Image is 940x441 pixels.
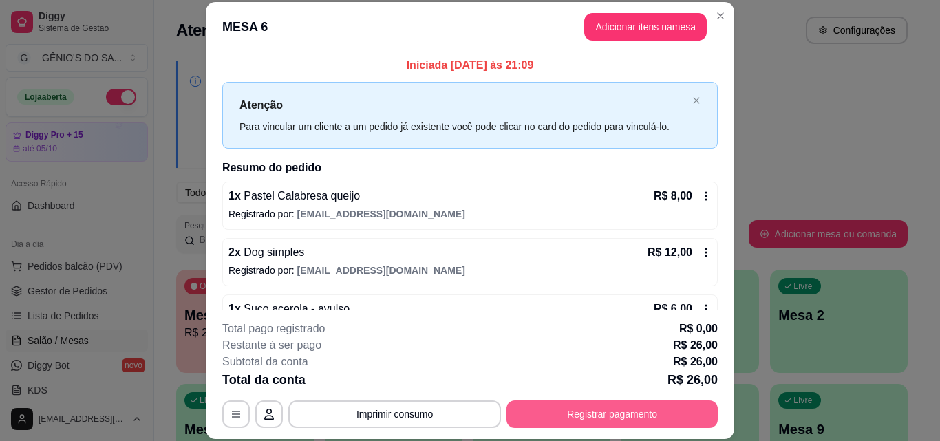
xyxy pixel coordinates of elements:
[239,119,687,134] div: Para vincular um cliente a um pedido já existente você pode clicar no card do pedido para vinculá...
[679,321,718,337] p: R$ 0,00
[584,13,707,41] button: Adicionar itens namesa
[692,96,701,105] button: close
[654,301,692,317] p: R$ 6,00
[228,244,304,261] p: 2 x
[241,246,304,258] span: Dog simples
[206,2,734,52] header: MESA 6
[241,190,360,202] span: Pastel Calabresa queijo
[228,207,712,221] p: Registrado por:
[222,160,718,176] h2: Resumo do pedido
[241,303,350,314] span: Suco acerola - avulso
[222,354,308,370] p: Subtotal da conta
[709,5,731,27] button: Close
[648,244,692,261] p: R$ 12,00
[288,400,501,428] button: Imprimir consumo
[228,263,712,277] p: Registrado por:
[222,57,718,74] p: Iniciada [DATE] às 21:09
[228,301,350,317] p: 1 x
[506,400,718,428] button: Registrar pagamento
[654,188,692,204] p: R$ 8,00
[228,188,360,204] p: 1 x
[667,370,718,389] p: R$ 26,00
[673,354,718,370] p: R$ 26,00
[222,321,325,337] p: Total pago registrado
[297,208,465,219] span: [EMAIL_ADDRESS][DOMAIN_NAME]
[222,337,321,354] p: Restante à ser pago
[222,370,306,389] p: Total da conta
[297,265,465,276] span: [EMAIL_ADDRESS][DOMAIN_NAME]
[673,337,718,354] p: R$ 26,00
[239,96,687,114] p: Atenção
